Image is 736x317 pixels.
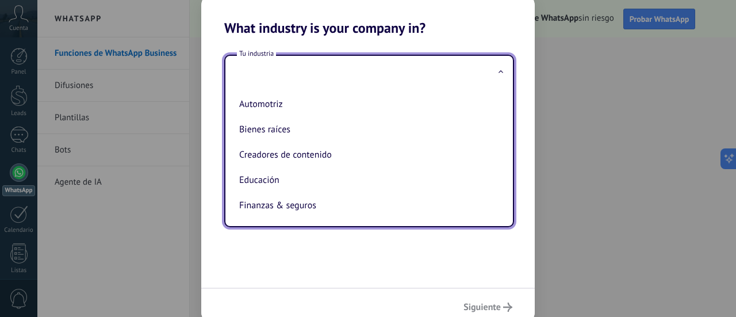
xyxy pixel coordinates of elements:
li: Bienes raíces [235,117,499,142]
li: Educación [235,167,499,193]
span: Tu industria [237,49,276,59]
li: Creadores de contenido [235,142,499,167]
li: Gobierno [235,218,499,243]
li: Automotriz [235,91,499,117]
li: Finanzas & seguros [235,193,499,218]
